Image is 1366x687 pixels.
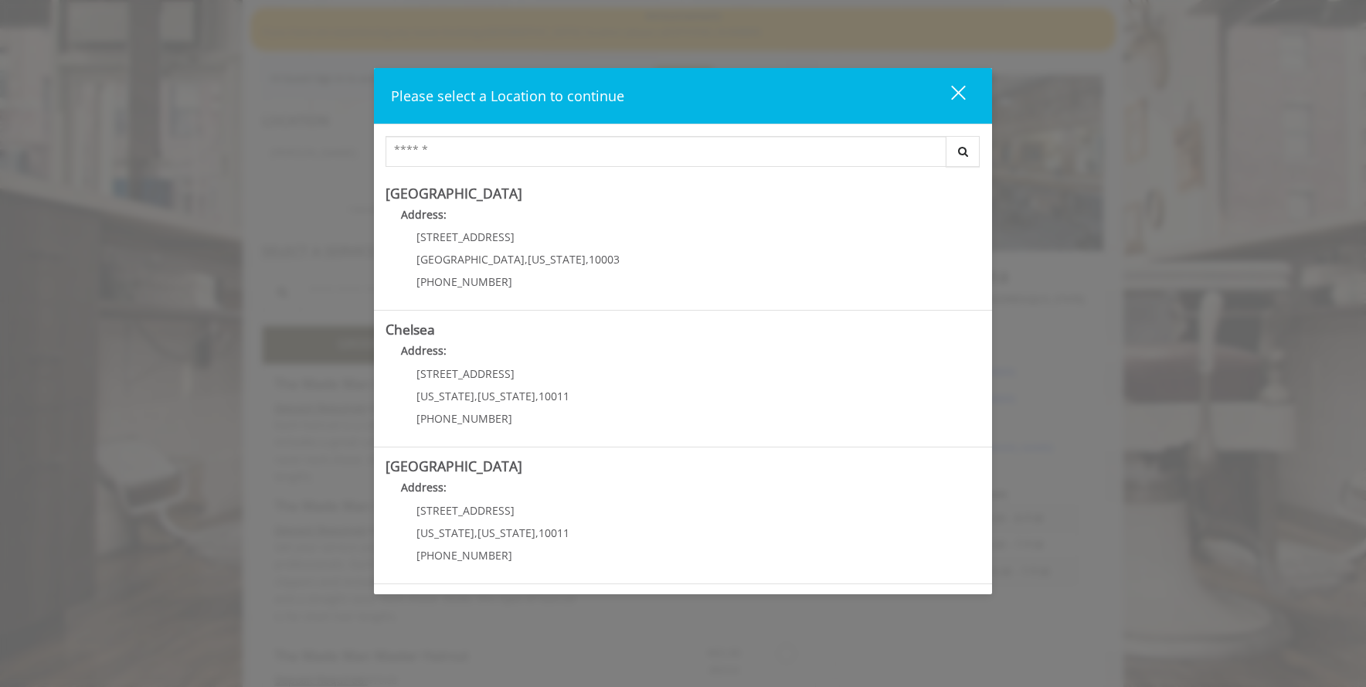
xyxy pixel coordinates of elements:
[386,184,522,202] b: [GEOGRAPHIC_DATA]
[474,525,477,540] span: ,
[401,480,447,495] b: Address:
[386,136,946,167] input: Search Center
[589,252,620,267] span: 10003
[416,548,512,563] span: [PHONE_NUMBER]
[528,252,586,267] span: [US_STATE]
[416,525,474,540] span: [US_STATE]
[416,389,474,403] span: [US_STATE]
[535,525,539,540] span: ,
[535,389,539,403] span: ,
[386,320,435,338] b: Chelsea
[416,274,512,289] span: [PHONE_NUMBER]
[391,87,624,105] span: Please select a Location to continue
[401,207,447,222] b: Address:
[416,230,515,244] span: [STREET_ADDRESS]
[386,457,522,475] b: [GEOGRAPHIC_DATA]
[954,146,972,157] i: Search button
[525,252,528,267] span: ,
[923,80,975,111] button: close dialog
[477,389,535,403] span: [US_STATE]
[416,411,512,426] span: [PHONE_NUMBER]
[386,136,980,175] div: Center Select
[539,525,569,540] span: 10011
[416,252,525,267] span: [GEOGRAPHIC_DATA]
[586,252,589,267] span: ,
[477,525,535,540] span: [US_STATE]
[539,389,569,403] span: 10011
[416,366,515,381] span: [STREET_ADDRESS]
[474,389,477,403] span: ,
[416,503,515,518] span: [STREET_ADDRESS]
[401,343,447,358] b: Address:
[933,84,964,107] div: close dialog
